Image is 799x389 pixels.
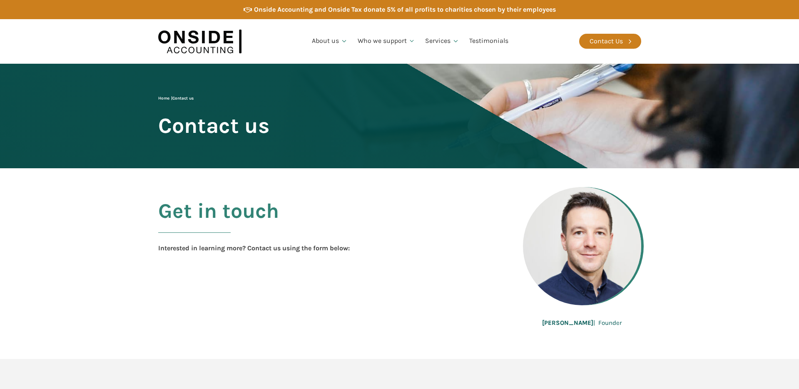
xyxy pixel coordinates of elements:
[542,318,622,328] div: | Founder
[158,25,241,57] img: Onside Accounting
[158,96,194,101] span: |
[158,199,279,243] h2: Get in touch
[420,27,464,55] a: Services
[464,27,513,55] a: Testimonials
[254,4,556,15] div: Onside Accounting and Onside Tax donate 5% of all profits to charities chosen by their employees
[158,96,169,101] a: Home
[158,243,350,254] div: Interested in learning more? Contact us using the form below:
[542,319,593,327] b: [PERSON_NAME]
[579,34,641,49] a: Contact Us
[353,27,421,55] a: Who we support
[307,27,353,55] a: About us
[158,114,269,137] span: Contact us
[590,36,623,47] div: Contact Us
[172,96,194,101] span: Contact us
